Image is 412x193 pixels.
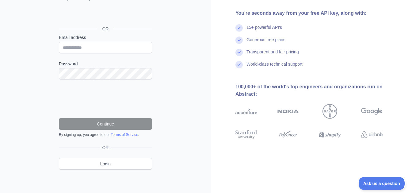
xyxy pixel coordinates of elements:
[277,129,299,140] img: payoneer
[56,8,154,22] iframe: Sign in with Google Button
[111,133,138,137] a: Terms of Service
[246,61,303,73] div: World-class technical support
[59,132,152,137] div: By signing up, you agree to our .
[322,104,337,119] img: bayer
[235,61,243,68] img: check mark
[235,10,402,17] div: You're seconds away from your free API key, along with:
[277,104,299,119] img: nokia
[235,24,243,32] img: check mark
[235,37,243,44] img: check mark
[97,26,114,32] span: OR
[246,24,282,37] div: 15+ powerful API's
[59,8,151,22] div: Sign in with Google. Opens in new tab
[59,61,152,67] label: Password
[59,87,152,111] iframe: reCAPTCHA
[235,49,243,56] img: check mark
[235,129,257,140] img: stanford university
[59,34,152,41] label: Email address
[235,104,257,119] img: accenture
[100,145,111,151] span: OR
[359,177,406,190] iframe: Toggle Customer Support
[235,83,402,98] div: 100,000+ of the world's top engineers and organizations run on Abstract:
[246,37,285,49] div: Generous free plans
[361,129,383,140] img: airbnb
[59,158,152,170] a: Login
[59,118,152,130] button: Continue
[246,49,299,61] div: Transparent and fair pricing
[361,104,383,119] img: google
[319,129,341,140] img: shopify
